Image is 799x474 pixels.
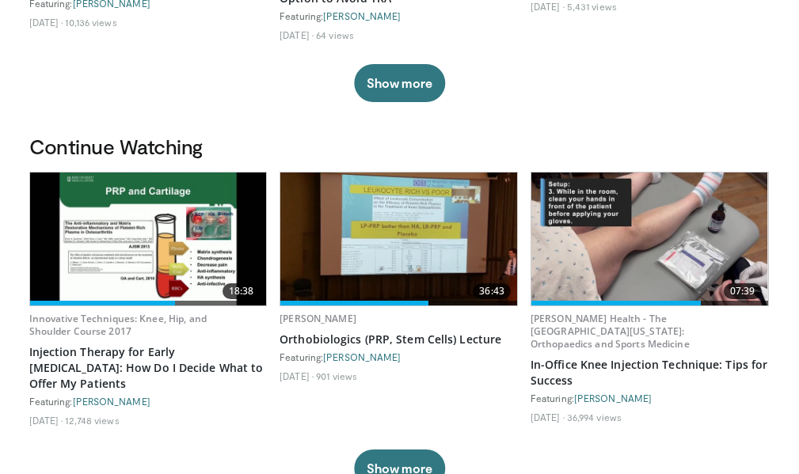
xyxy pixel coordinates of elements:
span: 18:38 [223,283,261,299]
a: [PERSON_NAME] [323,10,401,21]
a: [PERSON_NAME] [280,312,356,325]
span: 07:39 [724,283,762,299]
img: 2eedaa44-0caa-42d3-b890-7b97bcddd3bb.620x360_q85_upscale.jpg [280,173,516,305]
li: 64 views [316,28,354,41]
img: a39a12ef-26dd-4555-b416-88458fe76f2a.620x360_q85_upscale.jpg [30,173,267,305]
div: Featuring: [531,392,769,404]
li: 10,136 views [65,16,116,28]
a: In-Office Knee Injection Technique: Tips for Success [531,357,769,389]
a: 07:39 [531,173,768,305]
div: Featuring: [280,351,518,363]
li: [DATE] [531,411,565,423]
a: Innovative Techniques: Knee, Hip, and Shoulder Course 2017 [29,312,207,338]
div: Featuring: [280,9,518,22]
li: 901 views [316,370,357,382]
button: Show more [354,64,445,102]
div: Featuring: [29,395,268,408]
li: [DATE] [280,370,314,382]
a: [PERSON_NAME] [574,392,652,404]
li: 12,748 views [65,414,119,427]
h3: Continue Watching [29,134,770,159]
img: 9b54ede4-9724-435c-a780-8950048db540.620x360_q85_upscale.jpg [531,173,767,305]
a: Orthobiologics (PRP, Stem Cells) Lecture [280,332,518,347]
a: 36:43 [280,173,517,305]
a: [PERSON_NAME] [73,396,150,407]
a: 18:38 [30,173,267,305]
li: [DATE] [280,28,314,41]
li: [DATE] [29,16,63,28]
span: 36:43 [473,283,511,299]
li: 36,994 views [567,411,622,423]
li: [DATE] [29,414,63,427]
a: [PERSON_NAME] Health - The [GEOGRAPHIC_DATA][US_STATE]: Orthopaedics and Sports Medicine [531,312,690,351]
a: [PERSON_NAME] [323,351,401,362]
a: Injection Therapy for Early [MEDICAL_DATA]: How Do I Decide What to Offer My Patients [29,344,268,392]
